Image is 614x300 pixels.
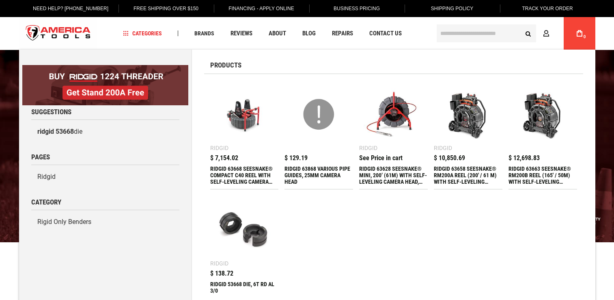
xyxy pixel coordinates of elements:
a: BOGO: Buy RIDGID® 1224 Threader, Get Stand 200A Free! [22,65,188,71]
img: RIDGID 63663 SEESNAKE® RM200B REEL (165' / 50M) WITH SELF-LEVELING CAMERA POWERED WITH TRUSENSE® [513,84,573,145]
img: RIDGID 63868 VARIOUS PIPE GUIDES, 25MM CAMERA HEAD [289,84,349,145]
a: Reviews [227,28,256,39]
span: About [269,30,286,37]
button: Search [521,26,536,41]
div: Ridgid [434,145,452,151]
a: RIDGID 63658 SEESNAKE® RM200A REEL (200' / 61 M) WITH SELF-LEVELING CAMERA POWERED WITH TRUSENSE®... [434,80,502,189]
div: RIDGID 63658 SEESNAKE® RM200A REEL (200' / 61 M) WITH SELF-LEVELING CAMERA POWERED WITH TRUSENSE® [434,165,502,185]
span: $ 129.19 [284,155,308,161]
span: $ 138.72 [210,270,233,277]
span: Blog [302,30,316,37]
b: 53668 [56,128,74,135]
span: Shipping Policy [431,6,474,11]
a: RIDGID 63868 VARIOUS PIPE GUIDES, 25MM CAMERA HEAD $ 129.19 RIDGID 63868 VARIOUS PIPE GUIDES, 25M... [284,80,353,189]
a: Contact Us [366,28,405,39]
div: RIDGID 63628 SEESNAKE® MINI, 200’ (61M) WITH SELF-LEVELING CAMERA HEAD, POWERED WITH TRUSENSE [359,165,428,185]
a: store logo [19,18,98,49]
span: Category [31,199,61,206]
span: $ 7,154.02 [210,155,238,161]
span: Pages [31,154,50,161]
div: See Price in cart [359,155,403,161]
img: RIDGID 53668 DIE, 6T RD AL 3/0 [214,200,275,260]
a: About [265,28,290,39]
img: America Tools [19,18,98,49]
span: Contact Us [369,30,402,37]
b: ridgid [37,128,54,135]
img: RIDGID 63668 SEESNAKE® COMPACT C40 REEL WITH SELF-LEVELING CAMERA POWERED WITH TRUSENSE® [214,84,275,145]
a: Blog [299,28,319,39]
span: Reviews [231,30,252,37]
a: RIDGID 63663 SEESNAKE® RM200B REEL (165' / 50M) WITH SELF-LEVELING CAMERA POWERED WITH TRUSENSE® ... [508,80,577,189]
span: 0 [584,35,586,39]
span: Products [210,62,241,69]
a: 0 [572,17,587,50]
span: Categories [123,30,162,36]
div: SAME DAY SHIPPING [17,273,597,278]
a: Categories [119,28,166,39]
a: RIDGID 63668 SEESNAKE® COMPACT C40 REEL WITH SELF-LEVELING CAMERA POWERED WITH TRUSENSE® Ridgid $... [210,80,279,189]
span: Suggestions [31,109,71,115]
div: RIDGID 63663 SEESNAKE® RM200B REEL (165' / 50M) WITH SELF-LEVELING CAMERA POWERED WITH TRUSENSE® [508,165,577,185]
div: Ridgid [210,261,228,266]
span: Repairs [332,30,353,37]
a: Repairs [328,28,357,39]
span: $ 10,850.69 [434,155,465,161]
a: Brands [191,28,218,39]
div: RIDGID 63668 SEESNAKE® COMPACT C40 REEL WITH SELF-LEVELING CAMERA POWERED WITH TRUSENSE® [210,165,279,185]
a: RIDGID 63628 SEESNAKE® MINI, 200’ (61M) WITH SELF-LEVELING CAMERA HEAD, POWERED WITH TRUSENSE Rid... [359,80,428,189]
span: $ 12,698.83 [508,155,540,161]
a: Rigid Only Benders [31,214,179,230]
img: RIDGID 63628 SEESNAKE® MINI, 200’ (61M) WITH SELF-LEVELING CAMERA HEAD, POWERED WITH TRUSENSE [363,84,424,145]
a: ridgid 53668die [31,124,179,139]
span: Brands [194,30,214,36]
img: RIDGID 63658 SEESNAKE® RM200A REEL (200' / 61 M) WITH SELF-LEVELING CAMERA POWERED WITH TRUSENSE® [438,84,498,145]
div: Featured [17,281,597,294]
div: Ridgid [359,145,377,151]
div: RIDGID 63868 VARIOUS PIPE GUIDES, 25MM CAMERA HEAD [284,165,353,185]
img: BOGO: Buy RIDGID® 1224 Threader, Get Stand 200A Free! [22,65,188,105]
a: Ridgid [31,169,179,185]
div: Ridgid [210,145,228,151]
